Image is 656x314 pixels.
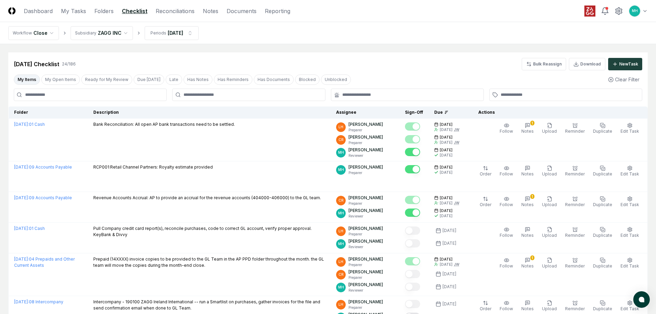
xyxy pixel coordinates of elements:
[619,256,641,271] button: Edit Task
[14,164,72,170] a: [DATE]:09 Accounts Payable
[405,196,420,204] button: Mark complete
[405,283,420,291] button: Mark complete
[62,61,76,67] div: 24 / 186
[592,256,614,271] button: Duplicate
[442,240,456,246] div: [DATE]
[348,256,383,262] p: [PERSON_NAME]
[440,201,452,206] div: [DATE]
[61,7,86,15] a: My Tasks
[405,148,420,156] button: Mark complete
[348,121,383,128] p: [PERSON_NAME]
[348,147,383,153] p: [PERSON_NAME]
[454,262,459,267] div: JW
[14,164,29,170] span: [DATE] :
[619,61,638,67] div: New Task
[593,263,612,269] span: Duplicate
[150,30,166,36] div: Periods
[530,255,534,260] div: 1
[14,60,59,68] div: [DATE] Checklist
[541,121,558,136] button: Upload
[564,225,586,240] button: Reminder
[520,299,535,313] button: Notes
[14,226,29,231] span: [DATE] :
[8,26,199,40] nav: breadcrumb
[338,211,344,216] span: MH
[93,256,325,269] p: Prepaid (14XXXX) invoice copies to be provided to the GL Team in the AP PPD folder throughout the...
[348,238,383,244] p: [PERSON_NAME]
[14,195,72,200] a: [DATE]:09 Accounts Payable
[584,6,595,17] img: ZAGG logo
[565,306,585,311] span: Reminder
[13,30,32,36] div: Workflow
[565,171,585,176] span: Reminder
[338,285,344,290] span: MH
[619,225,641,240] button: Edit Task
[440,213,452,219] div: [DATE]
[440,257,452,262] span: [DATE]
[478,195,493,209] button: Order
[339,137,344,142] span: CR
[542,263,557,269] span: Upload
[214,74,252,85] button: Has Reminders
[520,164,535,179] button: Notes
[168,29,183,37] div: [DATE]
[14,256,75,268] a: [DATE]:04 Prepaids and Other Current Assets
[254,74,294,85] button: Has Documents
[14,226,45,231] a: [DATE]:01 Cash
[339,198,344,203] span: CR
[593,233,612,238] span: Duplicate
[348,232,383,237] p: Preparer
[478,299,493,313] button: Order
[348,153,383,158] p: Reviewer
[440,135,452,140] span: [DATE]
[338,167,344,172] span: MH
[14,256,29,262] span: [DATE] :
[442,284,456,290] div: [DATE]
[521,233,534,238] span: Notes
[498,164,514,179] button: Follow
[541,299,558,313] button: Upload
[593,129,612,134] span: Duplicate
[454,127,459,132] div: JW
[440,170,452,175] div: [DATE]
[541,225,558,240] button: Upload
[338,241,344,246] span: MH
[339,124,343,130] span: LH
[405,135,420,143] button: Mark complete
[348,305,383,310] p: Preparer
[619,299,641,313] button: Edit Task
[633,291,650,308] button: atlas-launcher
[122,7,147,15] a: Checklist
[498,121,514,136] button: Follow
[592,225,614,240] button: Duplicate
[93,164,213,170] p: RCP001:Retail Channel Partners: Royalty estimate provided
[542,306,557,311] span: Upload
[520,121,535,136] button: 1Notes
[542,129,557,134] span: Upload
[14,122,45,127] a: [DATE]:01 Cash
[94,7,114,15] a: Folders
[440,195,452,201] span: [DATE]
[321,74,351,85] button: Unblocked
[608,58,642,70] button: NewTask
[480,202,491,207] span: Order
[339,302,343,307] span: LH
[440,122,452,127] span: [DATE]
[520,195,535,209] button: 1Notes
[440,140,452,145] div: [DATE]
[592,164,614,179] button: Duplicate
[440,165,452,170] span: [DATE]
[542,171,557,176] span: Upload
[348,269,383,275] p: [PERSON_NAME]
[88,107,331,119] th: Description
[348,195,383,201] p: [PERSON_NAME]
[93,121,235,128] p: Bank Reconciliation: All open AP bank transactions need to be settled.
[348,214,383,219] p: Reviewer
[520,225,535,240] button: Notes
[500,306,513,311] span: Follow
[565,202,585,207] span: Reminder
[541,164,558,179] button: Upload
[348,225,383,232] p: [PERSON_NAME]
[564,164,586,179] button: Reminder
[348,282,383,288] p: [PERSON_NAME]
